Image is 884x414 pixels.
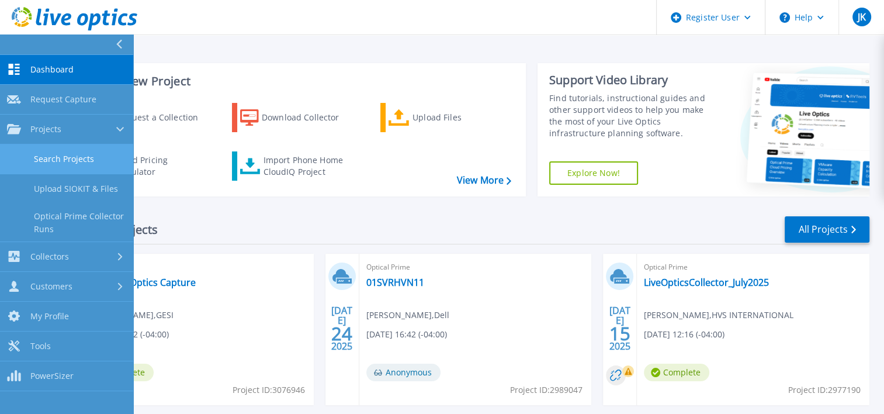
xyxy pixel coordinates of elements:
span: Dashboard [30,64,74,75]
div: Import Phone Home CloudIQ Project [263,154,354,178]
span: My Profile [30,311,69,322]
span: Optical Prime [366,261,585,274]
a: 01SVRHVN11 [366,277,424,288]
span: Project ID: 2977190 [788,384,861,396]
span: Optical Prime [88,261,307,274]
div: Upload Files [412,106,506,129]
div: Support Video Library [549,73,716,88]
a: Download Collector [232,103,362,132]
span: PowerSizer [30,371,74,381]
span: Request Capture [30,94,96,105]
span: 24 [331,329,352,339]
a: Cloud Pricing Calculator [83,151,213,181]
div: Find tutorials, instructional guides and other support videos to help you make the most of your L... [549,92,716,139]
span: [DATE] 12:16 (-04:00) [644,328,724,341]
span: [DATE] 16:42 (-04:00) [366,328,447,341]
a: Upload Files [380,103,511,132]
a: Request a Collection [83,103,213,132]
span: Tools [30,341,51,351]
h3: Start a New Project [83,75,511,88]
div: Download Collector [262,106,355,129]
a: GESI Live Optics Capture [88,277,196,288]
span: Project ID: 2989047 [510,384,583,396]
span: Collectors [30,251,69,262]
span: Anonymous [366,364,441,381]
a: View More [457,175,511,186]
div: Request a Collection [116,106,210,129]
span: Customers [30,281,72,292]
span: Optical Prime [644,261,862,274]
div: Cloud Pricing Calculator [115,154,208,178]
span: Projects [30,124,61,134]
div: [DATE] 2025 [331,307,353,350]
span: Complete [644,364,709,381]
a: LiveOpticsCollector_July2025 [644,277,769,288]
span: 15 [609,329,630,339]
span: [PERSON_NAME] , HVS INTERNATIONAL [644,309,793,322]
div: [DATE] 2025 [609,307,631,350]
span: JK [857,12,865,22]
span: Project ID: 3076946 [233,384,305,396]
a: Explore Now! [549,161,638,185]
span: [PERSON_NAME] , Dell [366,309,449,322]
a: All Projects [785,216,869,243]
